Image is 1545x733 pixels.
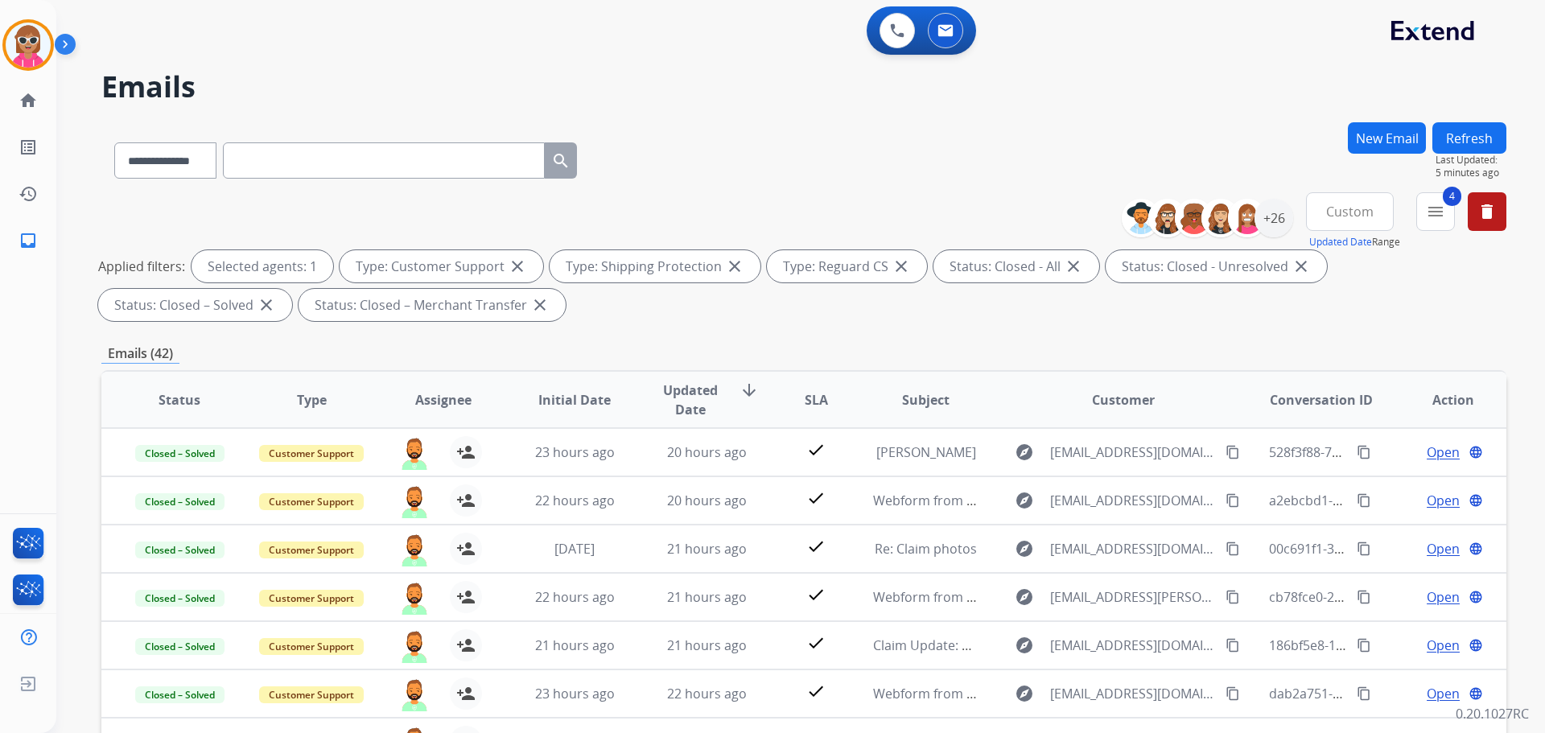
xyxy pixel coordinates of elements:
[902,390,950,410] span: Subject
[1456,704,1529,723] p: 0.20.1027RC
[340,250,543,282] div: Type: Customer Support
[135,638,225,655] span: Closed – Solved
[1477,202,1497,221] mat-icon: delete
[806,682,826,701] mat-icon: check
[1292,257,1311,276] mat-icon: close
[1469,638,1483,653] mat-icon: language
[398,581,431,615] img: agent-avatar
[456,587,476,607] mat-icon: person_add
[654,381,727,419] span: Updated Date
[1050,539,1216,558] span: [EMAIL_ADDRESS][DOMAIN_NAME]
[1357,638,1371,653] mat-icon: content_copy
[1427,684,1460,703] span: Open
[456,491,476,510] mat-icon: person_add
[1015,491,1034,510] mat-icon: explore
[101,71,1506,103] h2: Emails
[1427,539,1460,558] span: Open
[1306,192,1394,231] button: Custom
[1469,493,1483,508] mat-icon: language
[1270,390,1373,410] span: Conversation ID
[135,542,225,558] span: Closed – Solved
[259,493,364,510] span: Customer Support
[1416,192,1455,231] button: 4
[135,445,225,462] span: Closed – Solved
[1226,445,1240,459] mat-icon: content_copy
[667,636,747,654] span: 21 hours ago
[1269,636,1511,654] span: 186bf5e8-140e-4cf9-ac54-108cb3cdd0d7
[456,684,476,703] mat-icon: person_add
[806,585,826,604] mat-icon: check
[456,636,476,655] mat-icon: person_add
[1255,199,1293,237] div: +26
[398,436,431,470] img: agent-avatar
[875,540,977,558] span: Re: Claim photos
[892,257,911,276] mat-icon: close
[259,590,364,607] span: Customer Support
[299,289,566,321] div: Status: Closed – Merchant Transfer
[98,289,292,321] div: Status: Closed – Solved
[1106,250,1327,282] div: Status: Closed - Unresolved
[873,685,1238,702] span: Webform from [EMAIL_ADDRESS][DOMAIN_NAME] on [DATE]
[398,533,431,566] img: agent-avatar
[19,91,38,110] mat-icon: home
[740,381,759,400] mat-icon: arrow_downward
[135,590,225,607] span: Closed – Solved
[535,588,615,606] span: 22 hours ago
[101,344,179,364] p: Emails (42)
[6,23,51,68] img: avatar
[508,257,527,276] mat-icon: close
[19,184,38,204] mat-icon: history
[1269,588,1509,606] span: cb78fce0-228a-4521-88e9-02747e3cfcd5
[259,686,364,703] span: Customer Support
[456,443,476,462] mat-icon: person_add
[1348,122,1426,154] button: New Email
[873,588,1337,606] span: Webform from [EMAIL_ADDRESS][PERSON_NAME][DOMAIN_NAME] on [DATE]
[1015,587,1034,607] mat-icon: explore
[1357,493,1371,508] mat-icon: content_copy
[806,440,826,459] mat-icon: check
[1269,540,1506,558] span: 00c691f1-3fd3-417f-b7c7-e7e7b86feb11
[1064,257,1083,276] mat-icon: close
[398,629,431,663] img: agent-avatar
[398,484,431,518] img: agent-avatar
[192,250,333,282] div: Selected agents: 1
[806,537,826,556] mat-icon: check
[259,638,364,655] span: Customer Support
[551,151,571,171] mat-icon: search
[1226,590,1240,604] mat-icon: content_copy
[1309,235,1400,249] span: Range
[535,443,615,461] span: 23 hours ago
[1427,636,1460,655] span: Open
[1226,686,1240,701] mat-icon: content_copy
[1050,587,1216,607] span: [EMAIL_ADDRESS][PERSON_NAME][DOMAIN_NAME]
[873,492,1238,509] span: Webform from [EMAIL_ADDRESS][DOMAIN_NAME] on [DATE]
[667,685,747,702] span: 22 hours ago
[806,488,826,508] mat-icon: check
[806,633,826,653] mat-icon: check
[415,390,472,410] span: Assignee
[1436,154,1506,167] span: Last Updated:
[767,250,927,282] div: Type: Reguard CS
[667,540,747,558] span: 21 hours ago
[259,542,364,558] span: Customer Support
[1092,390,1155,410] span: Customer
[667,492,747,509] span: 20 hours ago
[1015,443,1034,462] mat-icon: explore
[159,390,200,410] span: Status
[876,443,976,461] span: [PERSON_NAME]
[1469,445,1483,459] mat-icon: language
[1050,491,1216,510] span: [EMAIL_ADDRESS][DOMAIN_NAME]
[550,250,760,282] div: Type: Shipping Protection
[1436,167,1506,179] span: 5 minutes ago
[667,443,747,461] span: 20 hours ago
[1426,202,1445,221] mat-icon: menu
[135,493,225,510] span: Closed – Solved
[1357,590,1371,604] mat-icon: content_copy
[1269,492,1519,509] span: a2ebcbd1-c58d-491a-820c-0bad56841bc2
[1469,542,1483,556] mat-icon: language
[1427,587,1460,607] span: Open
[1427,491,1460,510] span: Open
[1432,122,1506,154] button: Refresh
[1015,684,1034,703] mat-icon: explore
[1050,684,1216,703] span: [EMAIL_ADDRESS][DOMAIN_NAME]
